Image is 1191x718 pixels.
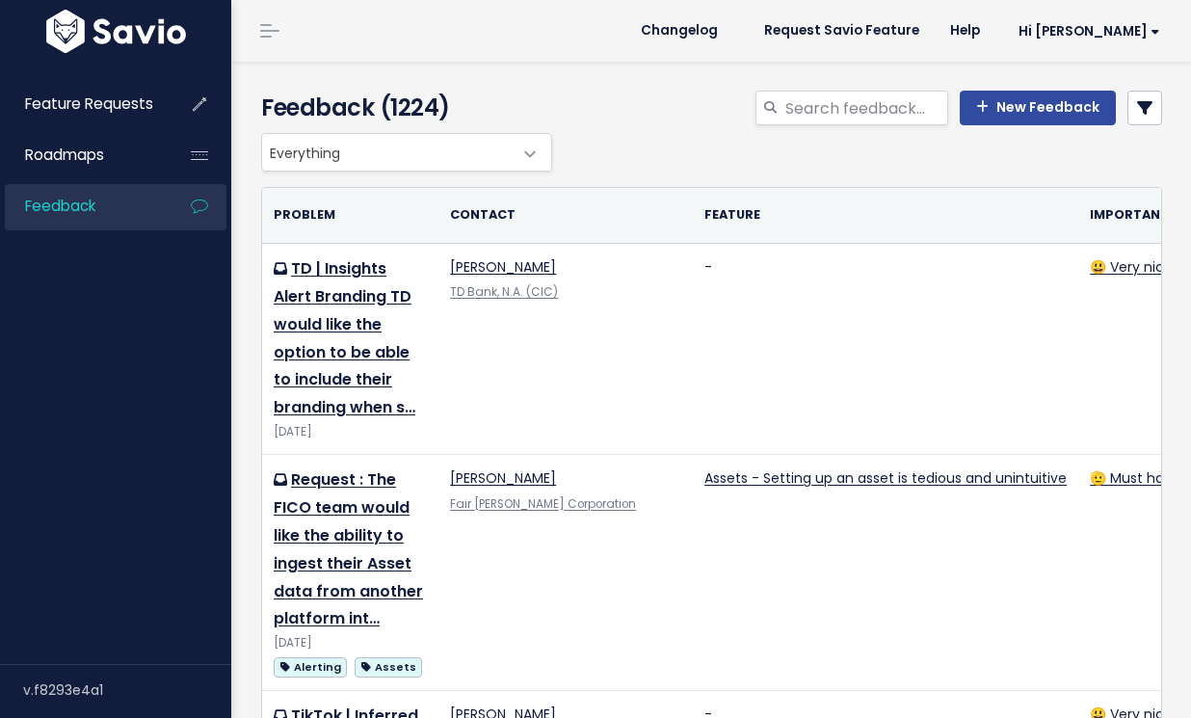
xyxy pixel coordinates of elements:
th: Feature [693,188,1078,244]
a: Feature Requests [5,82,160,126]
a: 🫡 Must have [1090,468,1180,488]
a: Hi [PERSON_NAME] [995,16,1176,46]
span: Changelog [641,24,718,38]
div: v.f8293e4a1 [23,665,231,715]
a: Help [935,16,995,45]
a: New Feedback [960,91,1116,125]
a: Alerting [274,654,347,678]
a: Request : The FICO team would like the ability to ingest their Asset data from another platform int… [274,468,423,629]
a: Assets [355,654,422,678]
a: Roadmaps [5,133,160,177]
a: Feedback [5,184,160,228]
span: Assets [355,657,422,678]
div: [DATE] [274,422,427,442]
h4: Feedback (1224) [261,91,543,125]
span: Feature Requests [25,93,153,114]
td: - [693,244,1078,455]
a: Fair [PERSON_NAME] Corporation [450,496,636,512]
span: Alerting [274,657,347,678]
a: TD Bank, N.A. (CIC) [450,284,558,300]
a: Request Savio Feature [749,16,935,45]
a: [PERSON_NAME] [450,257,556,277]
span: Roadmaps [25,145,104,165]
img: logo-white.9d6f32f41409.svg [41,10,191,53]
div: [DATE] [274,633,427,653]
a: [PERSON_NAME] [450,468,556,488]
span: Everything [262,134,513,171]
input: Search feedback... [783,91,948,125]
span: Everything [261,133,552,172]
span: Feedback [25,196,95,216]
a: Assets - Setting up an asset is tedious and unintuitive [704,468,1067,488]
th: Contact [438,188,693,244]
span: Hi [PERSON_NAME] [1019,24,1160,39]
th: Problem [262,188,438,244]
a: TD | Insights Alert Branding TD would like the option to be able to include their branding when s… [274,257,415,418]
